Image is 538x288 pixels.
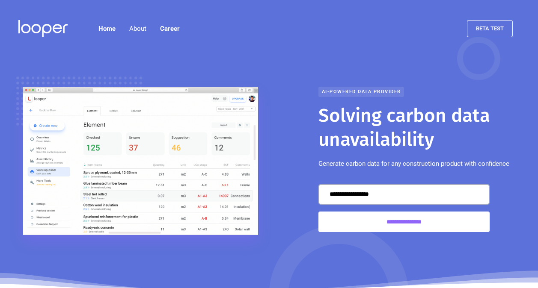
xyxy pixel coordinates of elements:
div: About [122,20,153,37]
h1: Solving carbon data unavailability [318,104,520,152]
p: Generate carbon data for any construction product with confidence [318,159,509,169]
a: Home [92,20,122,37]
div: AI-powered data provider [318,87,404,97]
a: Career [153,20,187,37]
form: Email Form [318,184,490,232]
a: beta test [467,20,513,37]
div: About [129,24,146,34]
